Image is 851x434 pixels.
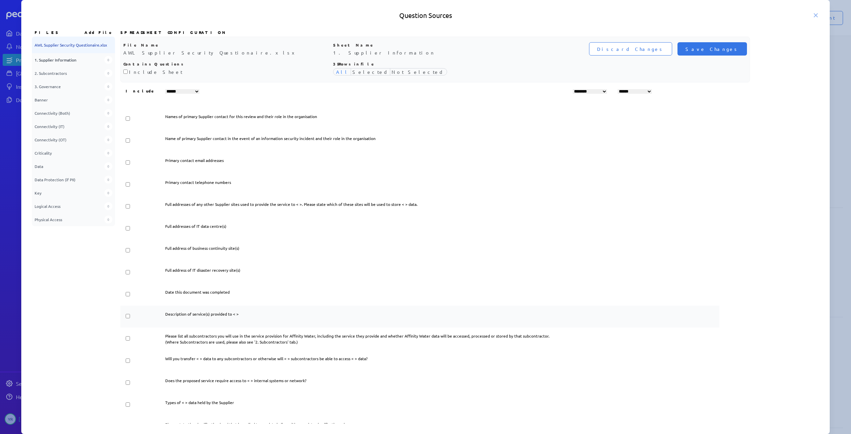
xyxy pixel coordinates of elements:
[165,201,418,213] pre: Full addresses of any other Supplier sites used to provide the service to < >. Please state which...
[165,267,240,278] pre: Full address of IT disaster recovery site(s)
[104,189,112,197] span: 0
[35,122,64,130] span: Connectivity (IT)
[104,176,112,184] span: 0
[333,61,538,67] p: 35 Rows in file
[165,179,231,191] pre: Primary contact telephone numbers
[165,356,368,367] pre: Will you transfer < > data to any subcontractors or otherwise will < > subcontractors be able to ...
[390,68,445,75] span: Not Selected
[597,46,664,52] span: Discard Changes
[35,176,75,184] span: Data Protection (if PII)
[335,68,351,75] span: All
[123,49,328,56] p: AWL Supplier Security Questionaire.xlsx
[35,56,76,64] span: 1. Supplier Information
[35,69,67,77] span: 2. Subcontractors
[35,96,48,104] span: Banner
[351,68,390,75] span: Selected
[104,216,112,223] span: 0
[35,29,60,35] span: Files
[35,202,61,210] span: Logical Access
[165,311,239,322] pre: Description of service(s) provided to < >
[35,162,43,170] span: Data
[120,82,160,99] th: Include
[104,56,112,64] span: 0
[35,216,62,223] span: Physical Access
[35,149,52,157] span: Criticality
[677,42,747,56] button: Save Changes
[32,11,819,20] h5: Question Sources
[32,37,115,53] div: AWL Supplier Security Questionaire.xlsx
[104,162,112,170] span: 0
[165,289,230,300] pre: Date this document was completed
[129,69,182,75] label: Include Sheet
[165,245,239,256] pre: Full address of business continuity site(s)
[165,333,549,345] pre: Please list all subcontractors you will use in the service provision for Affinity Water, includin...
[35,189,42,197] span: Key
[104,109,112,117] span: 0
[165,135,376,147] pre: Name of primary Supplier contact in the event of an information security incident and their role ...
[104,82,112,90] span: 0
[104,149,112,157] span: 0
[104,202,112,210] span: 0
[165,113,317,125] pre: Names of primary Supplier contact for this review and their role in the organisation
[165,157,224,169] pre: Primary contact email addresses
[35,82,61,90] span: 3. Governance
[35,136,66,144] span: Connectivity (OT)
[333,49,538,56] p: 1. Supplier Information
[685,46,739,52] span: Save Changes
[165,399,234,411] pre: Types of < > data held by the Supplier
[84,29,112,35] button: Add File
[333,42,538,48] p: Sheet Name
[35,109,70,117] span: Connectivity (Both)
[165,223,226,234] pre: Full addresses of IT data centre(s)
[104,122,112,130] span: 0
[589,42,672,56] button: Discard Changes
[104,69,112,77] span: 0
[123,42,328,48] p: File Name
[104,136,112,144] span: 0
[104,96,112,104] span: 0
[165,377,306,389] pre: Does the proposed service require access to < > internal systems or network?
[165,421,355,433] pre: Please state the classification level that is applied to < > data in line with your data classifi...
[123,61,328,67] p: Contains Questions
[120,29,750,35] h3: Spreadsheet Configuration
